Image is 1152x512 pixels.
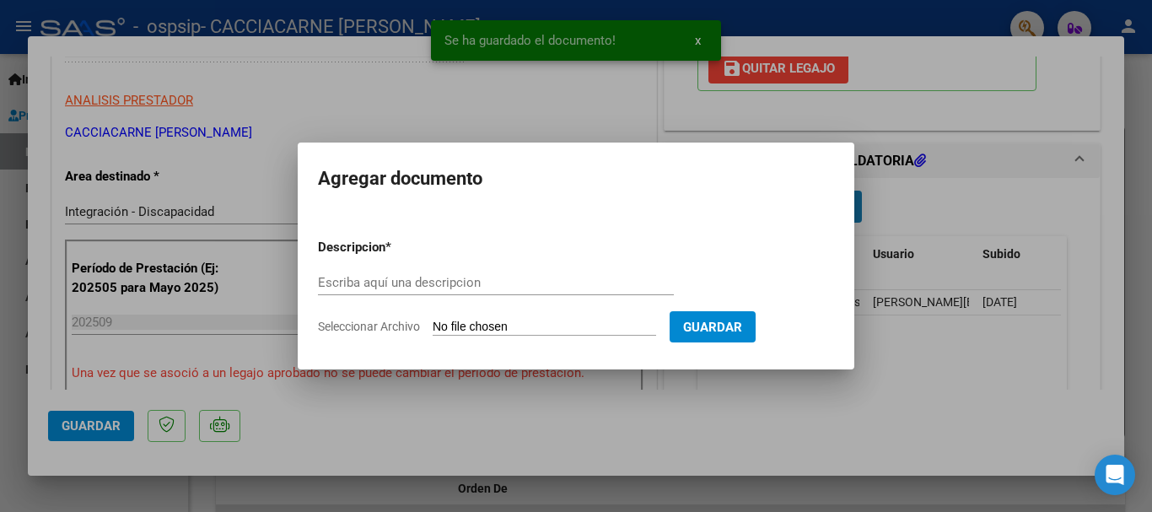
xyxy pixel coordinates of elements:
[318,238,473,257] p: Descripcion
[670,311,756,342] button: Guardar
[318,320,420,333] span: Seleccionar Archivo
[318,163,834,195] h2: Agregar documento
[1095,455,1135,495] div: Open Intercom Messenger
[683,320,742,335] span: Guardar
